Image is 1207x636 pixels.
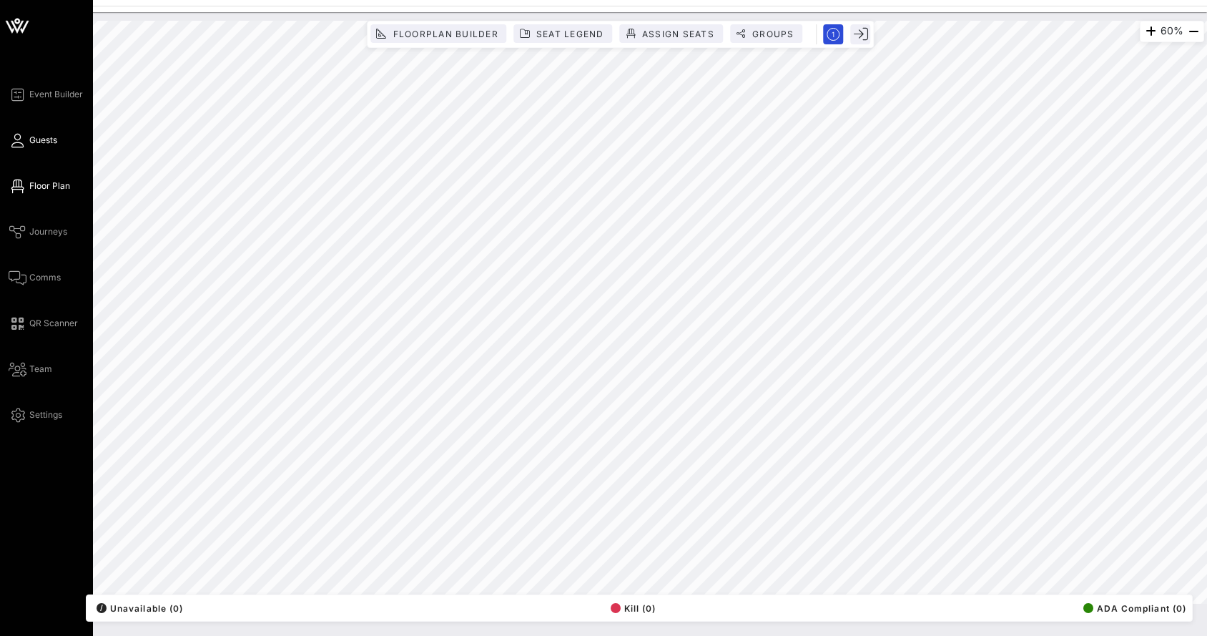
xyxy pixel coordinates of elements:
[9,315,78,332] a: QR Scanner
[29,271,61,284] span: Comms
[752,29,794,39] span: Groups
[620,24,723,43] button: Assign Seats
[536,29,604,39] span: Seat Legend
[392,29,498,39] span: Floorplan Builder
[29,317,78,330] span: QR Scanner
[9,223,67,240] a: Journeys
[9,269,61,286] a: Comms
[730,24,803,43] button: Groups
[97,603,107,613] div: /
[1083,603,1186,614] span: ADA Compliant (0)
[29,134,57,147] span: Guests
[370,24,506,43] button: Floorplan Builder
[97,603,183,614] span: Unavailable (0)
[92,598,183,618] button: /Unavailable (0)
[1140,21,1204,42] div: 60%
[29,363,52,376] span: Team
[9,132,57,149] a: Guests
[9,361,52,378] a: Team
[606,598,656,618] button: Kill (0)
[1079,598,1186,618] button: ADA Compliant (0)
[29,225,67,238] span: Journeys
[9,406,62,424] a: Settings
[9,86,83,103] a: Event Builder
[641,29,714,39] span: Assign Seats
[29,88,83,101] span: Event Builder
[611,603,656,614] span: Kill (0)
[29,408,62,421] span: Settings
[29,180,70,192] span: Floor Plan
[514,24,613,43] button: Seat Legend
[9,177,70,195] a: Floor Plan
